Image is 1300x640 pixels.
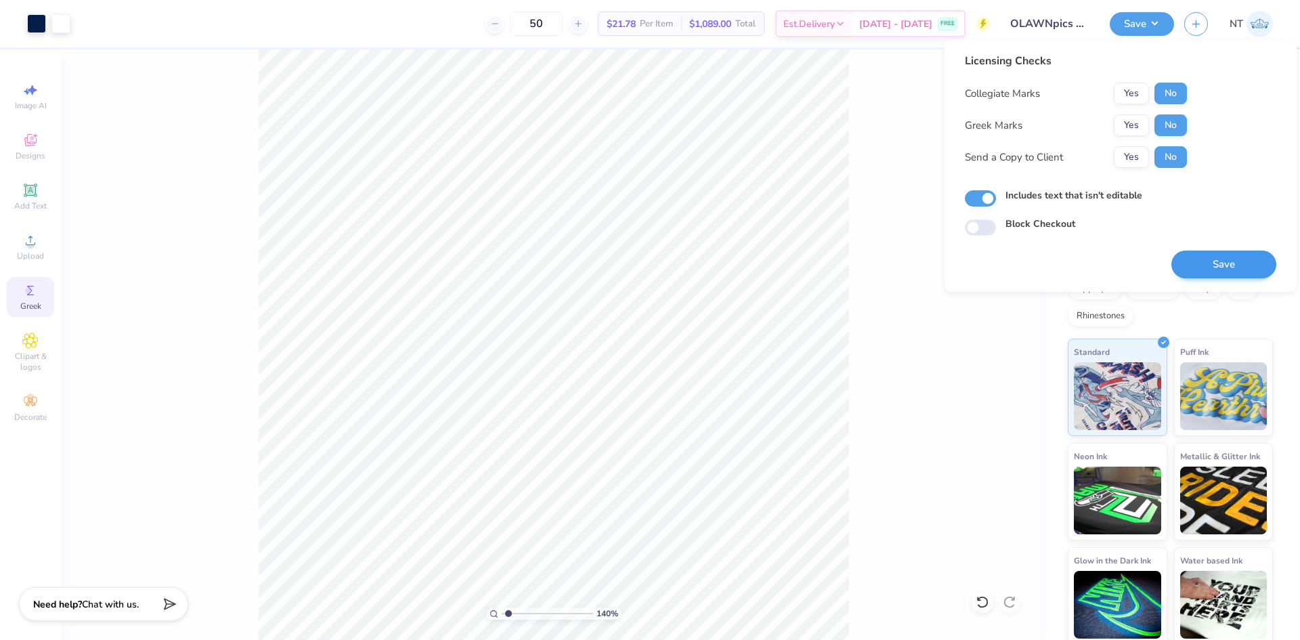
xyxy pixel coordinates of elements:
span: Greek [20,301,41,312]
button: No [1154,146,1187,168]
button: Yes [1114,146,1149,168]
span: Image AI [15,100,47,111]
div: Rhinestones [1068,306,1133,326]
img: Water based Ink [1180,571,1267,639]
button: No [1154,83,1187,104]
img: Metallic & Glitter Ink [1180,467,1267,534]
span: $1,089.00 [689,17,731,31]
span: Water based Ink [1180,553,1242,568]
label: Includes text that isn't editable [1005,188,1142,202]
span: Decorate [14,412,47,423]
button: Save [1110,12,1174,36]
button: No [1154,114,1187,136]
a: NT [1230,11,1273,37]
button: Yes [1114,83,1149,104]
span: Total [735,17,756,31]
span: 140 % [597,607,618,620]
button: Save [1171,251,1276,278]
div: Send a Copy to Client [965,150,1063,165]
span: Glow in the Dark Ink [1074,553,1151,568]
strong: Need help? [33,598,82,611]
input: Untitled Design [1000,10,1100,37]
span: Per Item [640,17,673,31]
img: Puff Ink [1180,362,1267,430]
span: Metallic & Glitter Ink [1180,449,1260,463]
span: Puff Ink [1180,345,1209,359]
span: [DATE] - [DATE] [859,17,932,31]
span: Neon Ink [1074,449,1107,463]
div: Licensing Checks [965,53,1187,69]
span: NT [1230,16,1243,32]
input: – – [510,12,563,36]
button: Yes [1114,114,1149,136]
img: Neon Ink [1074,467,1161,534]
img: Nestor Talens [1247,11,1273,37]
div: Greek Marks [965,118,1022,133]
span: Add Text [14,200,47,211]
span: Chat with us. [82,598,139,611]
span: Est. Delivery [783,17,835,31]
span: $21.78 [607,17,636,31]
span: Upload [17,251,44,261]
span: Clipart & logos [7,351,54,372]
span: Standard [1074,345,1110,359]
img: Standard [1074,362,1161,430]
label: Block Checkout [1005,217,1075,231]
img: Glow in the Dark Ink [1074,571,1161,639]
span: FREE [940,19,955,28]
span: Designs [16,150,45,161]
div: Collegiate Marks [965,86,1040,102]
